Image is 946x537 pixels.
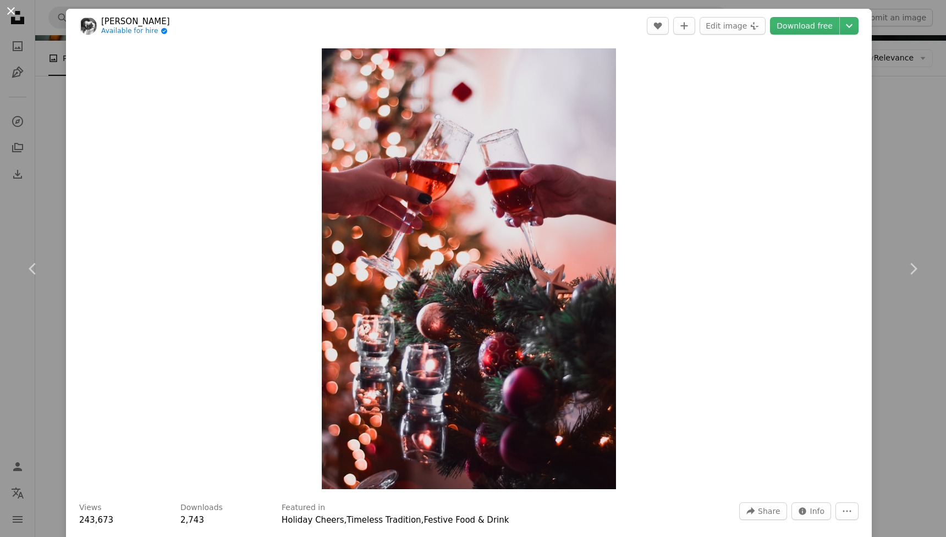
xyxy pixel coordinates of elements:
[180,502,223,513] h3: Downloads
[810,503,825,519] span: Info
[835,502,859,520] button: More Actions
[739,502,787,520] button: Share this image
[322,48,616,489] img: two people toasting with wine glasses in front of a christmas tree
[322,48,616,489] button: Zoom in on this image
[424,515,509,525] a: Festive Food & Drink
[79,502,102,513] h3: Views
[344,515,347,525] span: ,
[282,502,325,513] h3: Featured in
[673,17,695,35] button: Add to Collection
[700,17,766,35] button: Edit image
[647,17,669,35] button: Like
[770,17,839,35] a: Download free
[758,503,780,519] span: Share
[101,27,170,36] a: Available for hire
[180,515,204,525] span: 2,743
[840,17,859,35] button: Choose download size
[101,16,170,27] a: [PERSON_NAME]
[421,515,424,525] span: ,
[282,515,344,525] a: Holiday Cheers
[791,502,832,520] button: Stats about this image
[880,216,946,322] a: Next
[79,515,113,525] span: 243,673
[346,515,421,525] a: Timeless Tradition
[79,17,97,35] img: Go to Zoe's profile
